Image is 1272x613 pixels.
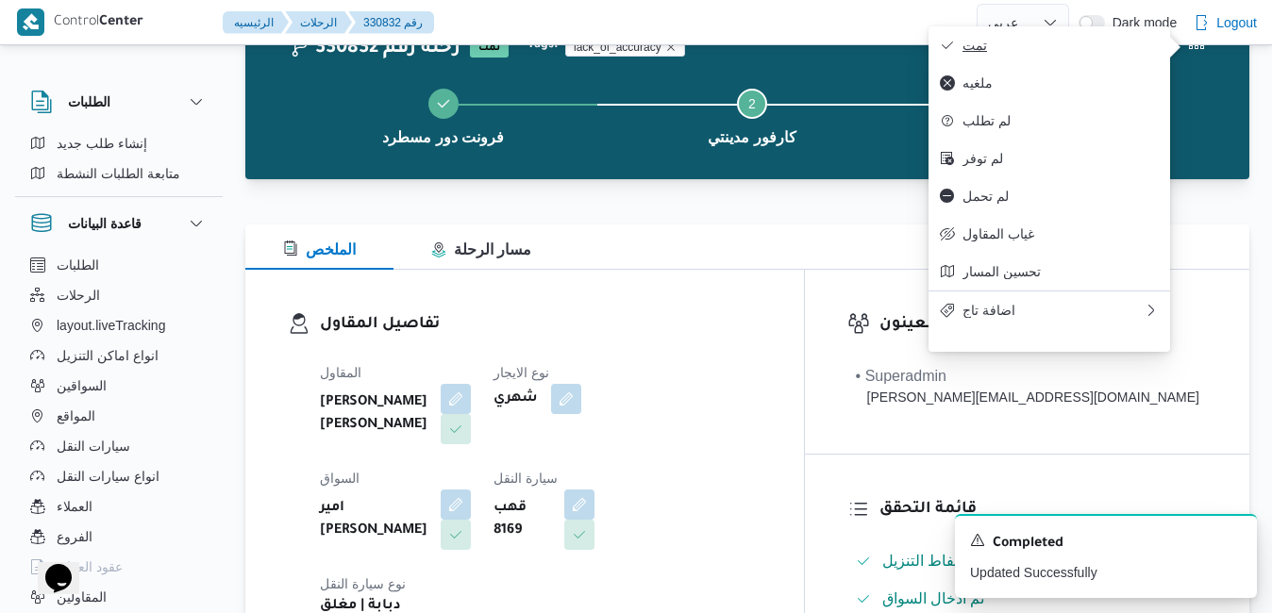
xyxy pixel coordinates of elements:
span: فرونت دور مسطرد [382,126,504,149]
button: الطلبات [30,91,208,113]
span: تمت [470,37,509,58]
span: الملخص [283,241,356,257]
button: السواقين [23,371,215,401]
span: تمت [962,38,1159,53]
button: Logout [1186,4,1264,41]
span: تم ادخال تفاصيل نفاط التنزيل [882,550,1066,572]
span: Completed [993,533,1063,555]
button: العملاء [23,491,215,522]
span: المواقع [57,405,95,427]
b: شهري [494,388,538,410]
p: Updated Successfully [970,563,1242,583]
span: layout.liveTracking [57,314,165,337]
b: تمت [478,42,500,54]
span: • Superadmin mohamed.nabil@illa.com.eg [856,365,1199,407]
button: لم تطلب [929,102,1170,140]
span: تم ادخال السواق [882,590,985,606]
b: قهب 8169 [494,497,551,542]
span: انواع سيارات النقل [57,465,159,488]
h3: تفاصيل المقاول [320,312,762,338]
button: عقود العملاء [23,552,215,582]
h3: الطلبات [68,91,110,113]
button: تحسين المسار [929,253,1170,290]
button: كارفور مدينتي [597,66,906,164]
button: layout.liveTracking [23,310,215,340]
button: غياب المقاول [929,215,1170,253]
span: سيارات النقل [57,435,130,457]
button: قاعدة البيانات [30,212,208,235]
span: السواق [320,471,360,486]
span: الرحلات [57,284,100,306]
h2: 330832 رحلة رقم [289,37,460,61]
button: تمت [929,26,1170,64]
button: سيارات النقل [23,431,215,461]
h3: المعينون [879,312,1207,338]
span: نوع الايجار [494,365,549,380]
button: المقاولين [23,582,215,612]
span: Logout [1216,11,1257,34]
span: ملغيه [962,75,1159,91]
button: ملغيه [929,64,1170,102]
h3: قاعدة البيانات [68,212,142,235]
span: انواع اماكن التنزيل [57,344,159,367]
span: متابعة الطلبات النشطة [57,162,180,185]
span: المقاولين [57,586,107,608]
span: الطلبات [57,254,99,276]
button: متابعة الطلبات النشطة [23,158,215,189]
button: فرونت دور مسطرد [907,66,1215,164]
button: فرونت دور مسطرد [289,66,597,164]
span: سيارة النقل [494,471,558,486]
div: [PERSON_NAME][EMAIL_ADDRESS][DOMAIN_NAME] [856,388,1199,407]
span: كارفور مدينتي [708,126,795,149]
button: لم تحمل [929,177,1170,215]
span: لم تطلب [962,113,1159,128]
button: إنشاء طلب جديد [23,128,215,158]
button: الفروع [23,522,215,552]
span: لم توفر [962,151,1159,166]
span: نوع سيارة النقل [320,576,406,591]
span: تحسين المسار [962,264,1159,279]
b: امير [PERSON_NAME] [320,497,427,542]
div: الطلبات [15,128,223,196]
span: lack_of_accuracy [565,38,685,57]
span: lack_of_accuracy [574,39,661,56]
b: [PERSON_NAME] [PERSON_NAME] [320,391,427,437]
button: الطلبات [23,250,215,280]
b: Center [99,15,143,30]
button: Actions [1178,28,1215,66]
svg: Step 1 is complete [436,96,451,111]
span: تم ادخال السواق [882,588,985,610]
button: اضافة تاج [929,290,1170,329]
h3: قائمة التحقق [879,497,1207,522]
button: 330832 رقم [348,11,434,34]
button: لم توفر [929,140,1170,177]
span: غياب المقاول [962,226,1159,241]
span: Dark mode [1105,15,1177,30]
div: Notification [970,531,1242,555]
span: 2 [748,96,756,111]
span: إنشاء طلب جديد [57,132,147,155]
button: الرحلات [285,11,352,34]
button: انواع سيارات النقل [23,461,215,491]
iframe: chat widget [19,538,79,594]
span: السواقين [57,374,107,397]
button: الرحلات [23,280,215,310]
b: Tags: [527,38,558,53]
img: X8yXhbKr1z7QwAAAABJRU5ErkJggg== [17,8,44,36]
button: الرئيسيه [223,11,289,34]
button: تم ادخال تفاصيل نفاط التنزيل [848,546,1207,576]
span: مسار الرحلة [431,241,531,257]
span: عقود العملاء [57,555,123,578]
span: اضافة تاج [962,303,1144,318]
span: تم ادخال تفاصيل نفاط التنزيل [882,553,1066,569]
button: Remove trip tag [665,41,677,53]
button: انواع اماكن التنزيل [23,340,215,371]
span: المقاول [320,365,361,380]
div: • Superadmin [856,365,1199,388]
span: الفروع [57,525,92,548]
button: المواقع [23,401,215,431]
span: لم تحمل [962,189,1159,204]
span: العملاء [57,495,92,518]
